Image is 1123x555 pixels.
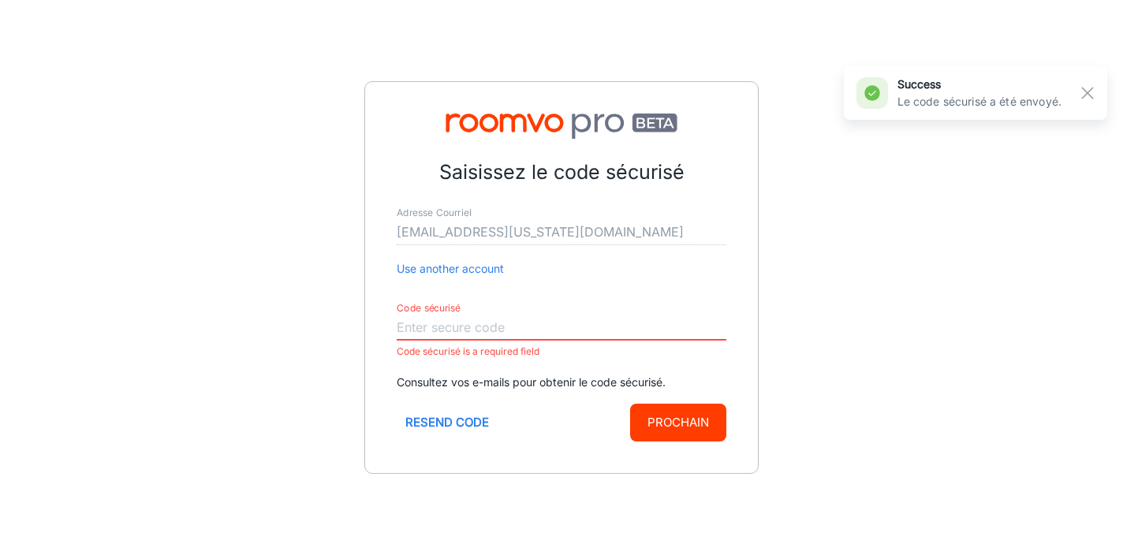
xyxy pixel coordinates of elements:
[397,315,726,341] input: Enter secure code
[397,342,726,361] p: Code sécurisé is a required field
[897,76,1062,93] h6: success
[897,93,1062,110] p: Le code sécurisé a été envoyé.
[397,114,726,139] img: Roomvo PRO Beta
[397,260,504,277] button: Use another account
[397,158,726,188] p: Saisissez le code sécurisé
[397,220,726,245] input: myname@example.com
[397,206,472,219] label: Adresse Courriel
[397,374,726,391] p: Consultez vos e-mails pour obtenir le code sécurisé.
[397,301,461,315] label: Code sécurisé
[397,404,498,441] button: Resend code
[630,404,726,441] button: Prochain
